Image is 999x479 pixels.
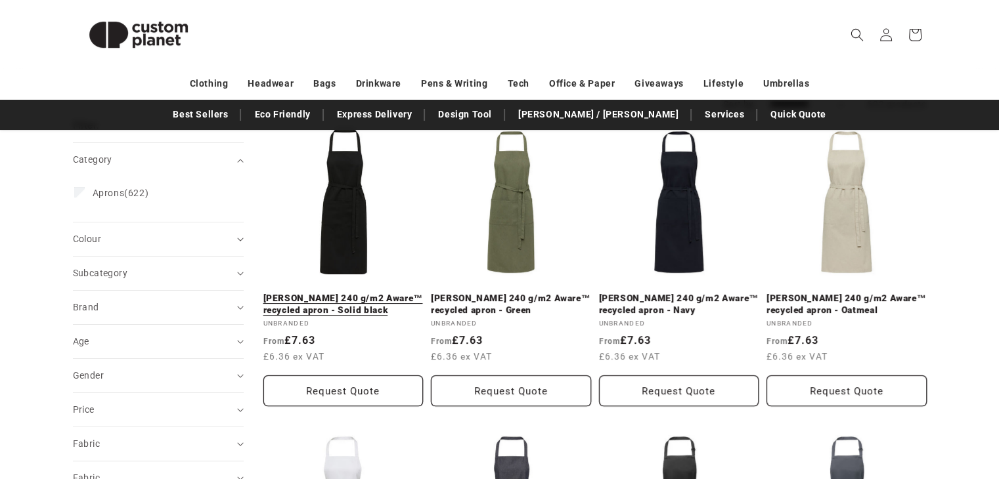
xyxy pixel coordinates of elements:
a: Clothing [190,72,229,95]
button: Request Quote [263,375,424,406]
a: [PERSON_NAME] / [PERSON_NAME] [512,103,685,126]
a: Giveaways [634,72,683,95]
button: Request Quote [431,375,591,406]
a: Bags [313,72,336,95]
span: Gender [73,370,104,381]
summary: Colour (0 selected) [73,222,244,256]
span: Subcategory [73,268,127,278]
span: Fabric [73,438,100,449]
a: Tech [507,72,529,95]
a: [PERSON_NAME] 240 g/m2 Aware™ recycled apron - Green [431,293,591,316]
iframe: Chat Widget [780,337,999,479]
span: Aprons [93,188,125,198]
button: Request Quote [599,375,759,406]
a: Office & Paper [549,72,615,95]
summary: Subcategory (0 selected) [73,257,244,290]
a: Eco Friendly [248,103,317,126]
a: [PERSON_NAME] 240 g/m2 Aware™ recycled apron - Navy [599,293,759,316]
span: Price [73,404,95,415]
a: Pens & Writing [421,72,487,95]
summary: Search [843,20,872,49]
a: Best Sellers [166,103,234,126]
span: Colour [73,234,101,244]
a: [PERSON_NAME] 240 g/m2 Aware™ recycled apron - Solid black [263,293,424,316]
summary: Fabric (0 selected) [73,427,244,461]
span: (622) [93,187,149,199]
a: Services [698,103,751,126]
a: Quick Quote [764,103,833,126]
a: Headwear [248,72,294,95]
span: Category [73,154,112,165]
a: Drinkware [356,72,401,95]
summary: Price [73,393,244,427]
a: Lifestyle [703,72,744,95]
summary: Brand (0 selected) [73,291,244,324]
span: Age [73,336,89,346]
button: Request Quote [766,375,927,406]
a: Express Delivery [330,103,419,126]
a: Design Tool [432,103,499,126]
summary: Category (0 selected) [73,143,244,177]
summary: Gender (0 selected) [73,359,244,392]
a: Umbrellas [763,72,809,95]
img: Custom Planet [73,5,204,64]
span: Brand [73,302,99,312]
summary: Age (0 selected) [73,325,244,358]
a: [PERSON_NAME] 240 g/m2 Aware™ recycled apron - Oatmeal [766,293,927,316]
